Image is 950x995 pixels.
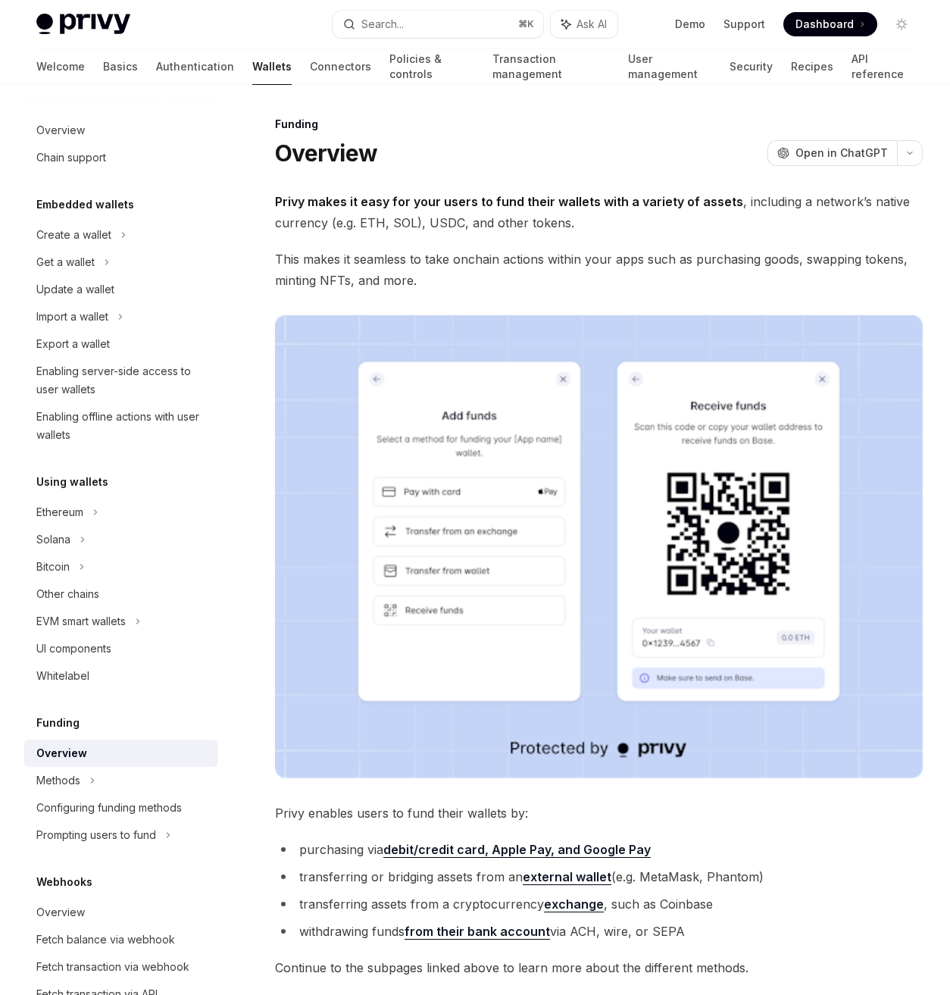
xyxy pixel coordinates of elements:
[36,799,182,817] div: Configuring funding methods
[518,18,534,30] span: ⌘ K
[383,842,651,857] strong: debit/credit card, Apple Pay, and Google Pay
[275,117,923,132] div: Funding
[36,121,85,139] div: Overview
[103,48,138,85] a: Basics
[36,362,209,399] div: Enabling server-side access to user wallets
[551,11,617,38] button: Ask AI
[333,11,542,38] button: Search...⌘K
[36,640,111,658] div: UI components
[24,740,218,767] a: Overview
[36,335,110,353] div: Export a wallet
[36,280,114,299] div: Update a wallet
[36,826,156,844] div: Prompting users to fund
[275,139,377,167] h1: Overview
[36,931,175,949] div: Fetch balance via webhook
[36,253,95,271] div: Get a wallet
[275,866,923,887] li: transferring or bridging assets from an (e.g. MetaMask, Phantom)
[24,926,218,953] a: Fetch balance via webhook
[275,191,923,233] span: , including a network’s native currency (e.g. ETH, SOL), USDC, and other tokens.
[24,662,218,690] a: Whitelabel
[275,194,743,209] strong: Privy makes it easy for your users to fund their wallets with a variety of assets
[24,144,218,171] a: Chain support
[36,530,70,549] div: Solana
[36,744,87,762] div: Overview
[523,869,611,885] a: external wallet
[36,585,99,603] div: Other chains
[24,794,218,821] a: Configuring funding methods
[36,149,106,167] div: Chain support
[577,17,607,32] span: Ask AI
[156,48,234,85] a: Authentication
[544,896,604,912] a: exchange
[275,249,923,291] span: This makes it seamless to take onchain actions within your apps such as purchasing goods, swappin...
[791,48,833,85] a: Recipes
[24,899,218,926] a: Overview
[36,958,189,976] div: Fetch transaction via webhook
[889,12,914,36] button: Toggle dark mode
[24,580,218,608] a: Other chains
[492,48,610,85] a: Transaction management
[24,358,218,403] a: Enabling server-side access to user wallets
[36,226,111,244] div: Create a wallet
[275,893,923,915] li: transferring assets from a cryptocurrency , such as Coinbase
[24,953,218,981] a: Fetch transaction via webhook
[275,803,923,824] span: Privy enables users to fund their wallets by:
[36,612,126,630] div: EVM smart wallets
[723,17,765,32] a: Support
[730,48,773,85] a: Security
[36,903,85,921] div: Overview
[24,117,218,144] a: Overview
[36,714,80,732] h5: Funding
[795,17,854,32] span: Dashboard
[783,12,877,36] a: Dashboard
[36,196,134,214] h5: Embedded wallets
[275,957,923,978] span: Continue to the subpages linked above to learn more about the different methods.
[383,842,651,858] a: debit/credit card, Apple Pay, and Google Pay
[36,308,108,326] div: Import a wallet
[795,145,888,161] span: Open in ChatGPT
[252,48,292,85] a: Wallets
[628,48,711,85] a: User management
[275,315,923,778] img: images/Funding.png
[36,14,130,35] img: light logo
[36,873,92,891] h5: Webhooks
[275,839,923,860] li: purchasing via
[36,48,85,85] a: Welcome
[36,503,83,521] div: Ethereum
[361,15,404,33] div: Search...
[24,635,218,662] a: UI components
[36,408,209,444] div: Enabling offline actions with user wallets
[36,473,108,491] h5: Using wallets
[405,924,550,940] a: from their bank account
[24,330,218,358] a: Export a wallet
[36,667,89,685] div: Whitelabel
[675,17,705,32] a: Demo
[523,869,611,884] strong: external wallet
[36,558,70,576] div: Bitcoin
[275,921,923,942] li: withdrawing funds via ACH, wire, or SEPA
[24,276,218,303] a: Update a wallet
[310,48,371,85] a: Connectors
[852,48,914,85] a: API reference
[24,403,218,449] a: Enabling offline actions with user wallets
[389,48,474,85] a: Policies & controls
[767,140,897,166] button: Open in ChatGPT
[36,771,80,790] div: Methods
